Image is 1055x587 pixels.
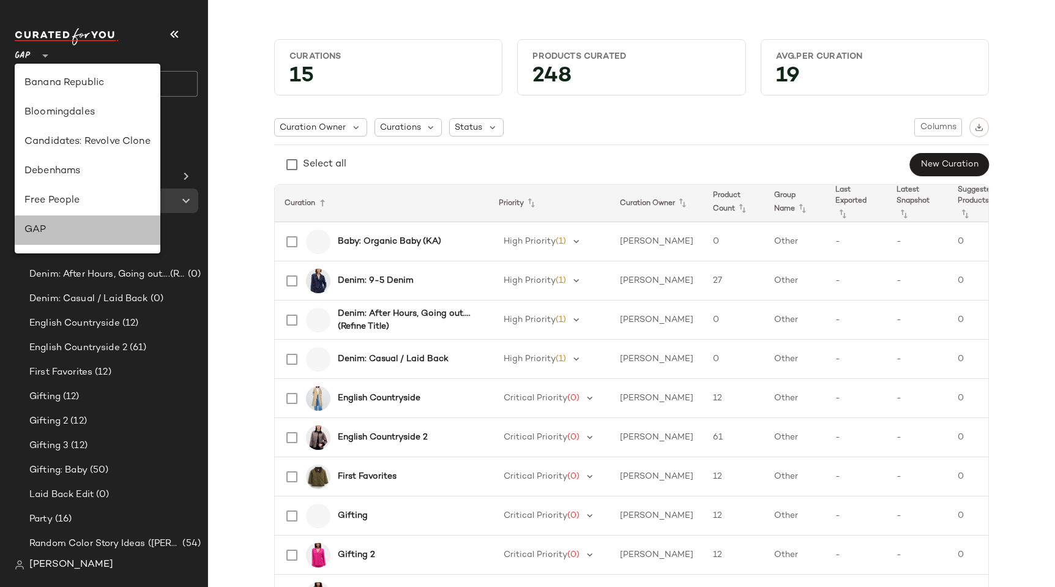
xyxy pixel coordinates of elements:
[975,123,983,132] img: svg%3e
[610,536,703,575] td: [PERSON_NAME]
[338,353,449,365] b: Denim: Casual / Laid Back
[148,292,163,306] span: (0)
[567,472,580,481] span: (0)
[504,433,567,442] span: Critical Priority
[610,261,703,301] td: [PERSON_NAME]
[914,118,962,136] button: Columns
[610,379,703,418] td: [PERSON_NAME]
[920,160,979,170] span: New Curation
[53,512,72,526] span: (16)
[764,301,826,340] td: Other
[703,185,764,222] th: Product Count
[338,274,414,287] b: Denim: 9-5 Denim
[306,543,330,567] img: cn59852814.jpg
[610,185,703,222] th: Curation Owner
[567,433,580,442] span: (0)
[29,316,120,331] span: English Countryside
[504,550,567,559] span: Critical Priority
[306,465,330,489] img: cn60360225.jpg
[610,301,703,340] td: [PERSON_NAME]
[139,219,154,233] span: (0)
[69,439,88,453] span: (12)
[42,145,96,159] span: All Products
[29,463,88,477] span: Gifting: Baby
[826,301,887,340] td: -
[764,261,826,301] td: Other
[948,536,1009,575] td: 0
[29,219,139,233] span: Baby: Organic Baby (KA)
[948,457,1009,496] td: 0
[29,558,113,572] span: [PERSON_NAME]
[948,222,1009,261] td: 0
[887,185,948,222] th: Latest Snapshot
[826,185,887,222] th: Last Exported
[948,340,1009,379] td: 0
[111,243,130,257] span: (27)
[306,386,330,411] img: cn59564240.jpg
[180,537,201,551] span: (54)
[910,153,989,176] button: New Curation
[380,121,421,134] span: Curations
[338,307,474,333] b: Denim: After Hours, Going out....(Refine Title)
[764,185,826,222] th: Group Name
[567,511,580,520] span: (0)
[280,67,497,90] div: 15
[92,365,111,379] span: (12)
[29,292,148,306] span: Denim: Casual / Laid Back
[289,51,487,62] div: Curations
[86,194,105,208] span: (15)
[776,51,974,62] div: Avg.per Curation
[764,340,826,379] td: Other
[703,496,764,536] td: 12
[42,170,122,184] span: Global Clipboards
[29,414,68,428] span: Gifting 2
[703,301,764,340] td: 0
[68,414,87,428] span: (12)
[887,261,948,301] td: -
[826,261,887,301] td: -
[29,390,61,404] span: Gifting
[948,185,1009,222] th: Suggested Products
[826,536,887,575] td: -
[504,511,567,520] span: Critical Priority
[29,439,69,453] span: Gifting 3
[338,548,375,561] b: Gifting 2
[610,222,703,261] td: [PERSON_NAME]
[703,222,764,261] td: 0
[826,222,887,261] td: -
[764,496,826,536] td: Other
[556,276,566,285] span: (1)
[703,379,764,418] td: 12
[764,418,826,457] td: Other
[826,379,887,418] td: -
[127,341,147,355] span: (61)
[120,316,139,331] span: (12)
[567,394,580,403] span: (0)
[703,261,764,301] td: 27
[887,496,948,536] td: -
[610,496,703,536] td: [PERSON_NAME]
[556,354,566,364] span: (1)
[455,121,482,134] span: Status
[887,457,948,496] td: -
[826,457,887,496] td: -
[948,496,1009,536] td: 0
[15,42,31,64] span: GAP
[504,237,556,246] span: High Priority
[29,537,180,551] span: Random Color Story Ideas ([PERSON_NAME])
[338,431,428,444] b: English Countryside 2
[338,470,397,483] b: First Favorites
[887,536,948,575] td: -
[15,560,24,570] img: svg%3e
[764,379,826,418] td: Other
[504,472,567,481] span: Critical Priority
[29,341,127,355] span: English Countryside 2
[826,496,887,536] td: -
[504,276,556,285] span: High Priority
[20,121,32,133] img: svg%3e
[826,418,887,457] td: -
[280,121,346,134] span: Curation Owner
[185,267,201,282] span: (0)
[766,67,983,90] div: 19
[703,536,764,575] td: 12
